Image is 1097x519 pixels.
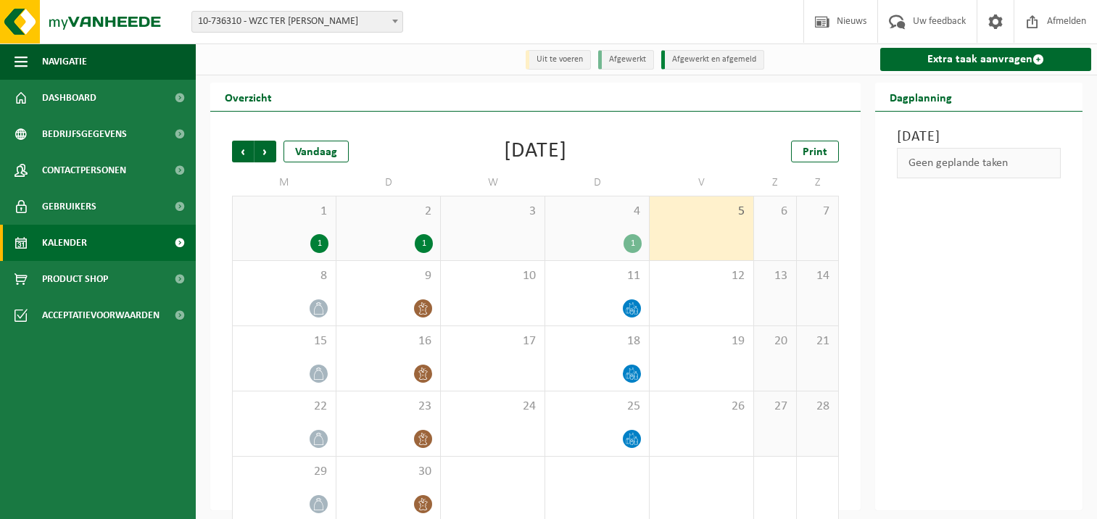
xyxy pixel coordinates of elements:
[448,268,537,284] span: 10
[657,204,746,220] span: 5
[598,50,654,70] li: Afgewerkt
[232,141,254,162] span: Vorige
[240,268,328,284] span: 8
[754,170,797,196] td: Z
[344,399,433,415] span: 23
[42,152,126,188] span: Contactpersonen
[897,148,1061,178] div: Geen geplande taken
[804,333,832,349] span: 21
[344,464,433,480] span: 30
[657,399,746,415] span: 26
[545,170,650,196] td: D
[448,333,537,349] span: 17
[803,146,827,158] span: Print
[880,48,1091,71] a: Extra taak aanvragen
[344,204,433,220] span: 2
[804,268,832,284] span: 14
[42,225,87,261] span: Kalender
[875,83,966,111] h2: Dagplanning
[42,43,87,80] span: Navigatie
[761,333,789,349] span: 20
[240,333,328,349] span: 15
[761,399,789,415] span: 27
[552,333,642,349] span: 18
[448,204,537,220] span: 3
[552,268,642,284] span: 11
[897,126,1061,148] h3: [DATE]
[552,204,642,220] span: 4
[283,141,349,162] div: Vandaag
[310,234,328,253] div: 1
[657,333,746,349] span: 19
[804,204,832,220] span: 7
[657,268,746,284] span: 12
[448,399,537,415] span: 24
[42,261,108,297] span: Product Shop
[526,50,591,70] li: Uit te voeren
[761,268,789,284] span: 13
[344,268,433,284] span: 9
[650,170,754,196] td: V
[797,170,840,196] td: Z
[254,141,276,162] span: Volgende
[240,204,328,220] span: 1
[42,297,160,333] span: Acceptatievoorwaarden
[791,141,839,162] a: Print
[661,50,764,70] li: Afgewerkt en afgemeld
[210,83,286,111] h2: Overzicht
[192,12,402,32] span: 10-736310 - WZC TER MELLE HEULE - HEULE
[232,170,336,196] td: M
[504,141,567,162] div: [DATE]
[191,11,403,33] span: 10-736310 - WZC TER MELLE HEULE - HEULE
[441,170,545,196] td: W
[42,116,127,152] span: Bedrijfsgegevens
[624,234,642,253] div: 1
[344,333,433,349] span: 16
[42,188,96,225] span: Gebruikers
[336,170,441,196] td: D
[761,204,789,220] span: 6
[552,399,642,415] span: 25
[804,399,832,415] span: 28
[240,399,328,415] span: 22
[240,464,328,480] span: 29
[415,234,433,253] div: 1
[42,80,96,116] span: Dashboard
